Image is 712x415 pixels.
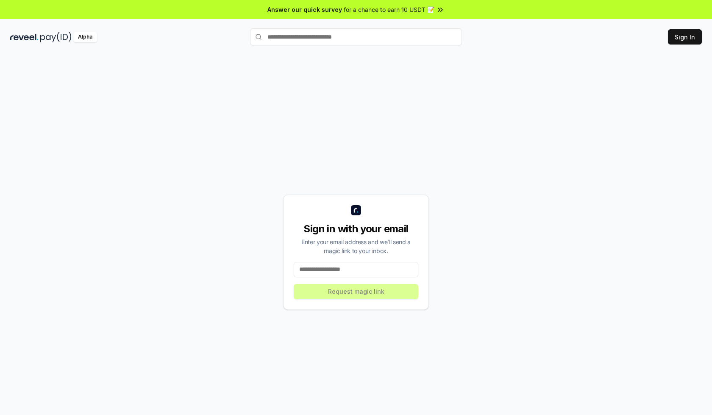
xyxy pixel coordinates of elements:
[267,5,342,14] span: Answer our quick survey
[351,205,361,215] img: logo_small
[668,29,702,45] button: Sign In
[40,32,72,42] img: pay_id
[10,32,39,42] img: reveel_dark
[294,222,418,236] div: Sign in with your email
[73,32,97,42] div: Alpha
[294,237,418,255] div: Enter your email address and we’ll send a magic link to your inbox.
[344,5,434,14] span: for a chance to earn 10 USDT 📝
